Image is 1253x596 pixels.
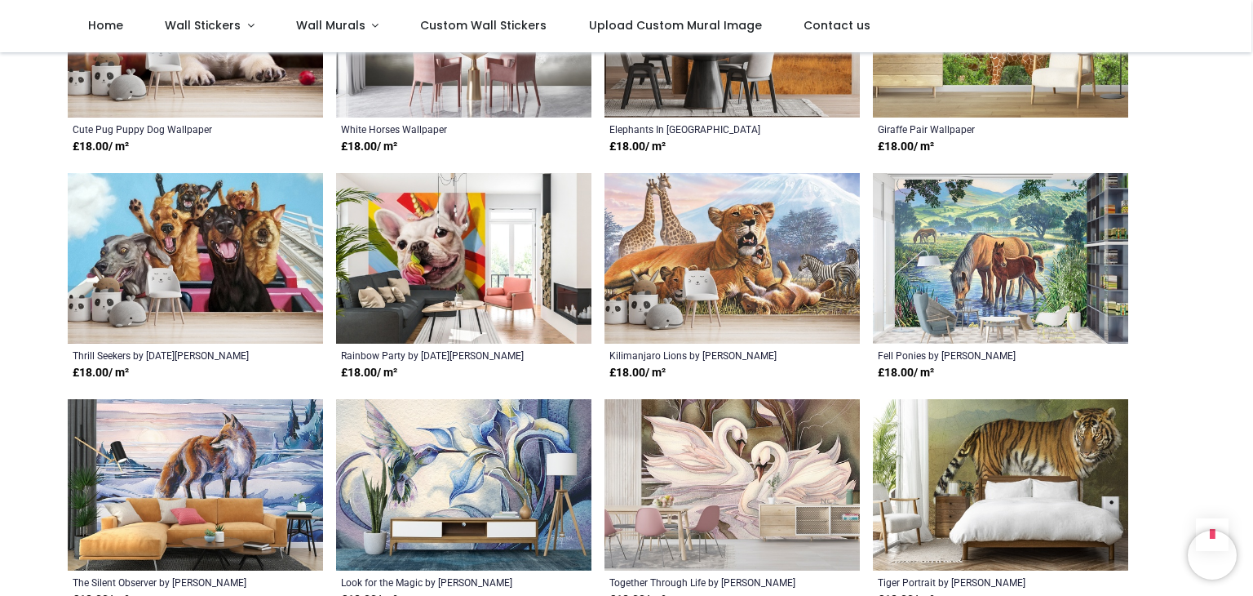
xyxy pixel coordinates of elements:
strong: £ 18.00 / m² [609,365,666,381]
a: Kilimanjaro Lions by [PERSON_NAME] [609,349,806,362]
a: Thrill Seekers by [DATE][PERSON_NAME] [73,349,269,362]
img: Look for the Magic Wall Mural by Jody Bergsma [336,399,591,571]
a: Giraffe Pair Wallpaper [878,122,1074,136]
strong: £ 18.00 / m² [878,365,934,381]
a: Look for the Magic by [PERSON_NAME] [341,576,538,589]
strong: £ 18.00 / m² [341,139,397,155]
img: Fell Ponies Wall Mural by Steve Crisp [873,173,1128,345]
a: Cute Pug Puppy Dog Wallpaper [73,122,269,136]
strong: £ 18.00 / m² [73,139,129,155]
a: Rainbow Party by [DATE][PERSON_NAME] [341,349,538,362]
strong: £ 18.00 / m² [878,139,934,155]
span: Wall Murals [296,17,365,33]
img: Together Through Life Wall Mural by Jody Bergsma [604,399,860,571]
img: Rainbow Party Wall Mural by Lucia Heffernan [336,173,591,345]
a: Together Through Life by [PERSON_NAME] [609,576,806,589]
strong: £ 18.00 / m² [609,139,666,155]
strong: £ 18.00 / m² [73,365,129,381]
strong: £ 18.00 / m² [341,365,397,381]
img: Thrill Seekers Wall Mural by Lucia Heffernan [68,173,323,345]
a: Elephants In [GEOGRAPHIC_DATA] Wallpaper [609,122,806,136]
span: Contact us [804,17,870,33]
img: Tiger Portrait Wall Mural by Chris Vest [873,399,1128,571]
a: The Silent Observer by [PERSON_NAME] [73,576,269,589]
span: Upload Custom Mural Image [589,17,762,33]
a: Fell Ponies by [PERSON_NAME] [878,349,1074,362]
img: The Silent Observer Wall Mural by Jody Bergsma [68,399,323,571]
span: Custom Wall Stickers [420,17,547,33]
span: Home [88,17,123,33]
img: Kilimanjaro Lions Wall Mural by Steve Crisp [604,173,860,345]
iframe: Brevo live chat [1188,531,1237,580]
a: White Horses Wallpaper [341,122,538,136]
a: Tiger Portrait by [PERSON_NAME] [878,576,1074,589]
span: Wall Stickers [165,17,241,33]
